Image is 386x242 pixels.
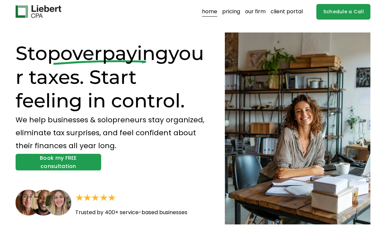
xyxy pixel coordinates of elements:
[75,208,191,217] p: Trusted by 400+ service-based businesses
[202,6,217,17] a: home
[16,114,206,152] p: We help businesses & solopreneurs stay organized, eliminate tax surprises, and feel confident abo...
[16,5,61,18] img: Liebert CPA
[316,4,370,20] a: Schedule a Call
[245,6,266,17] a: our firm
[271,6,303,17] a: client portal
[16,154,101,170] a: Book my FREE consultation
[16,41,206,112] h1: Stop your taxes. Start feeling in control.
[60,41,168,65] span: overpaying
[222,6,240,17] a: pricing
